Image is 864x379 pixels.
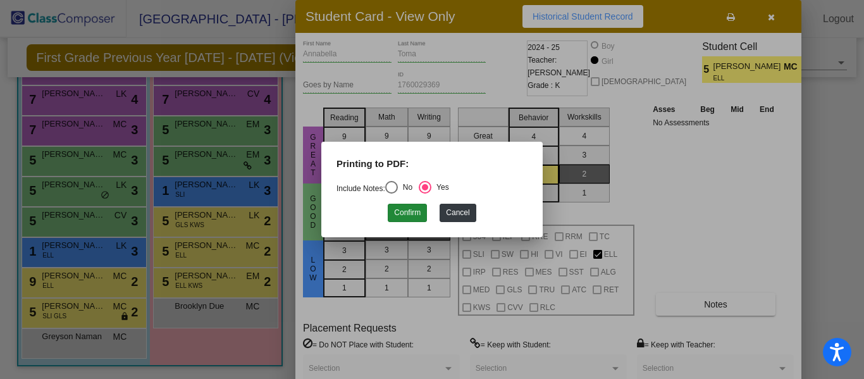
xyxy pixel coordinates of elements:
mat-radio-group: Select an option [336,184,449,193]
div: No [398,182,412,193]
button: Cancel [440,204,476,222]
button: Confirm [388,204,427,222]
div: Yes [431,182,449,193]
label: Printing to PDF: [336,157,409,171]
a: Include Notes: [336,184,385,193]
